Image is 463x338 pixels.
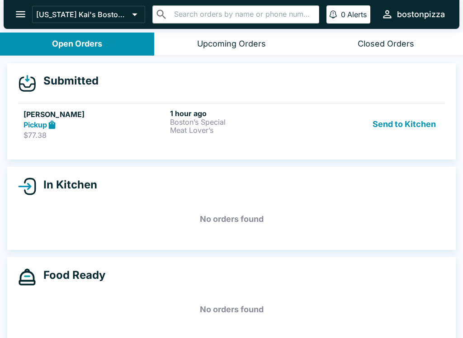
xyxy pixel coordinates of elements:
button: Send to Kitchen [369,109,439,140]
button: open drawer [9,3,32,26]
p: [US_STATE] Kai's Boston Pizza [36,10,128,19]
p: 0 [341,10,345,19]
h4: Food Ready [36,268,105,282]
h4: In Kitchen [36,178,97,192]
p: Boston’s Special [170,118,313,126]
input: Search orders by name or phone number [171,8,315,21]
a: [PERSON_NAME]Pickup$77.381 hour agoBoston’s SpecialMeat Lover’sSend to Kitchen [18,103,445,146]
p: Alerts [347,10,367,19]
h4: Submitted [36,74,99,88]
h5: No orders found [18,203,445,235]
h5: [PERSON_NAME] [24,109,166,120]
div: bostonpizza [397,9,445,20]
div: Closed Orders [358,39,414,49]
p: Meat Lover’s [170,126,313,134]
button: bostonpizza [378,5,449,24]
div: Open Orders [52,39,102,49]
h5: No orders found [18,293,445,326]
button: [US_STATE] Kai's Boston Pizza [32,6,145,23]
div: Upcoming Orders [197,39,266,49]
p: $77.38 [24,131,166,140]
strong: Pickup [24,120,47,129]
h6: 1 hour ago [170,109,313,118]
